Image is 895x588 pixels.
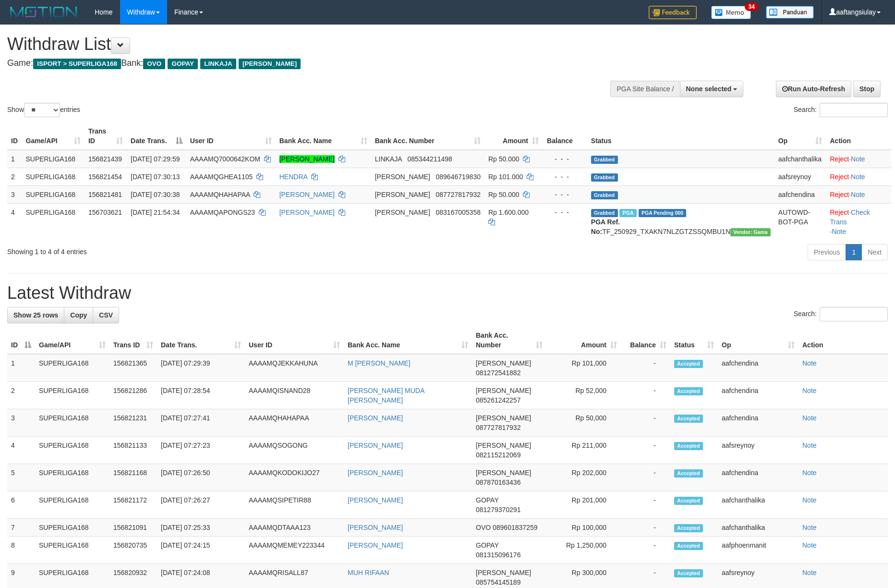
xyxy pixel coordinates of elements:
td: 6 [7,491,35,519]
a: [PERSON_NAME] [279,155,335,163]
b: PGA Ref. No: [591,218,620,235]
td: aafchanthalika [774,150,826,168]
a: [PERSON_NAME] [348,541,403,549]
td: SUPERLIGA168 [22,185,85,203]
span: Accepted [674,387,703,395]
a: Reject [830,191,849,198]
span: [PERSON_NAME] [476,469,531,477]
a: [PERSON_NAME] [348,441,403,449]
td: AAAAMQSOGONG [245,437,344,464]
select: Showentries [24,103,60,117]
h1: Latest Withdraw [7,283,888,303]
th: Game/API: activate to sort column ascending [22,122,85,150]
td: SUPERLIGA168 [35,537,109,564]
td: [DATE] 07:27:23 [157,437,245,464]
td: 2 [7,168,22,185]
td: SUPERLIGA168 [22,203,85,240]
span: ISPORT > SUPERLIGA168 [33,59,121,69]
td: - [621,354,670,382]
a: 1 [846,244,862,260]
a: [PERSON_NAME] [279,208,335,216]
a: Previous [808,244,846,260]
td: - [621,519,670,537]
span: OVO [476,524,491,531]
a: [PERSON_NAME] MUDA [PERSON_NAME] [348,387,424,404]
img: MOTION_logo.png [7,5,80,19]
td: AAAAMQMEMEY223344 [245,537,344,564]
span: Copy 081279370291 to clipboard [476,506,520,514]
th: Balance: activate to sort column ascending [621,327,670,354]
th: Game/API: activate to sort column ascending [35,327,109,354]
span: Accepted [674,360,703,368]
td: · [826,150,891,168]
th: ID: activate to sort column descending [7,327,35,354]
td: aafchanthalika [718,491,798,519]
td: Rp 1,250,000 [546,537,621,564]
th: User ID: activate to sort column ascending [245,327,344,354]
span: 156821454 [88,173,122,181]
td: 156821231 [109,409,157,437]
td: SUPERLIGA168 [35,464,109,491]
th: Action [826,122,891,150]
th: Action [798,327,888,354]
span: PGA Pending [639,209,687,217]
td: aafchendina [718,354,798,382]
span: 156821481 [88,191,122,198]
td: SUPERLIGA168 [35,354,109,382]
span: [PERSON_NAME] [476,414,531,422]
a: MUH RIFAAN [348,569,389,576]
a: Reject [830,208,849,216]
span: [DATE] 21:54:34 [131,208,180,216]
th: Trans ID: activate to sort column ascending [85,122,127,150]
img: panduan.png [766,6,814,19]
span: None selected [686,85,732,93]
td: 3 [7,409,35,437]
th: Date Trans.: activate to sort column ascending [157,327,245,354]
span: Vendor URL: https://trx31.1velocity.biz [730,228,771,236]
span: Copy 085261242257 to clipboard [476,396,520,404]
a: Note [802,414,817,422]
span: Copy 081315096176 to clipboard [476,551,520,559]
a: Note [851,173,865,181]
a: Check Trans [830,208,870,226]
img: Button%20Memo.svg [711,6,751,19]
span: AAAAMQAPONGS23 [190,208,255,216]
span: Grabbed [591,173,618,182]
span: Marked by aafchhiseyha [619,209,636,217]
span: Copy 089601837259 to clipboard [493,524,537,531]
th: Trans ID: activate to sort column ascending [109,327,157,354]
td: SUPERLIGA168 [35,437,109,464]
span: [DATE] 07:30:13 [131,173,180,181]
span: Grabbed [591,156,618,164]
td: 156821286 [109,382,157,409]
span: Accepted [674,415,703,423]
th: Bank Acc. Name: activate to sort column ascending [344,327,472,354]
span: CSV [99,311,113,319]
td: aafchendina [718,464,798,491]
th: Op: activate to sort column ascending [718,327,798,354]
a: [PERSON_NAME] [348,496,403,504]
td: [DATE] 07:26:27 [157,491,245,519]
span: Accepted [674,469,703,478]
th: Bank Acc. Number: activate to sort column ascending [472,327,546,354]
span: Accepted [674,542,703,550]
td: 7 [7,519,35,537]
span: Rp 50.000 [488,191,520,198]
a: Run Auto-Refresh [776,81,851,97]
span: Copy 087727817932 to clipboard [436,191,481,198]
a: Copy [64,307,93,323]
span: [PERSON_NAME] [375,208,430,216]
span: [PERSON_NAME] [476,441,531,449]
a: Note [802,441,817,449]
label: Show entries [7,103,80,117]
span: Rp 101.000 [488,173,523,181]
td: AAAAMQDTAAA123 [245,519,344,537]
td: 3 [7,185,22,203]
td: SUPERLIGA168 [22,168,85,185]
td: · · [826,203,891,240]
td: - [621,537,670,564]
a: CSV [93,307,119,323]
td: - [621,491,670,519]
span: Copy 087870163436 to clipboard [476,478,520,486]
span: Copy 089646719830 to clipboard [436,173,481,181]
